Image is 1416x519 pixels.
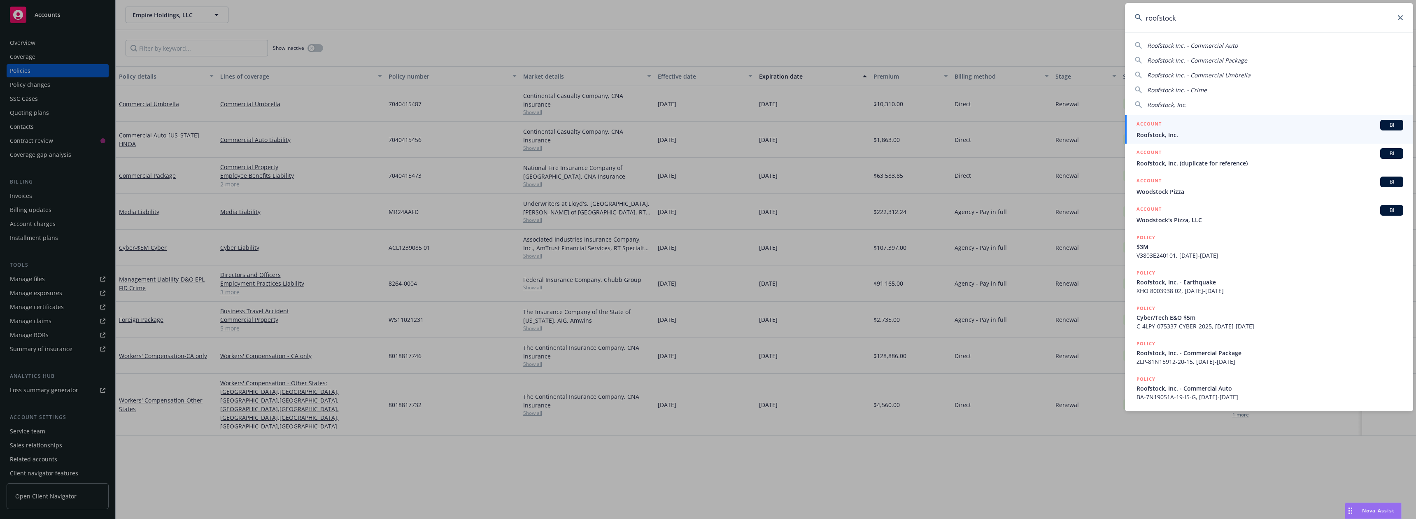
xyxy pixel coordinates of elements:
input: Search... [1125,3,1413,33]
span: Roofstock Inc. - Crime [1147,86,1207,94]
button: Nova Assist [1345,503,1402,519]
h5: ACCOUNT [1137,205,1162,215]
span: C-4LPY-075337-CYBER-2025, [DATE]-[DATE] [1137,322,1403,330]
a: POLICYRoofstock, Inc. - Commercial AutoBA-7N19051A-19-I5-G, [DATE]-[DATE] [1125,370,1413,406]
div: Drag to move [1345,503,1355,519]
span: Roofstock Inc. - Commercial Auto [1147,42,1238,49]
h5: POLICY [1137,269,1155,277]
a: POLICYCyber/Tech E&O $5mC-4LPY-075337-CYBER-2025, [DATE]-[DATE] [1125,300,1413,335]
h5: POLICY [1137,340,1155,348]
span: XHO 8003938 02, [DATE]-[DATE] [1137,286,1403,295]
h5: ACCOUNT [1137,177,1162,186]
span: ZLP-81N15912-20-15, [DATE]-[DATE] [1137,357,1403,366]
span: BA-7N19051A-19-I5-G, [DATE]-[DATE] [1137,393,1403,401]
a: POLICY$3MV3803E240101, [DATE]-[DATE] [1125,229,1413,264]
span: Roofstock, Inc. [1147,101,1187,109]
span: Roofstock, Inc. - Commercial Package [1137,349,1403,357]
a: POLICYRoofstock, Inc. - Commercial PackageZLP-81N15912-20-15, [DATE]-[DATE] [1125,335,1413,370]
span: $3M [1137,242,1403,251]
span: Cyber/Tech E&O $5m [1137,313,1403,322]
span: Woodstock Pizza [1137,187,1403,196]
span: Roofstock Inc. - Commercial Package [1147,56,1247,64]
a: ACCOUNTBIWoodstock Pizza [1125,172,1413,200]
h5: ACCOUNT [1137,120,1162,130]
span: Roofstock, Inc. [1137,130,1403,139]
span: Roofstock Inc. - Commercial Umbrella [1147,71,1251,79]
h5: ACCOUNT [1137,148,1162,158]
span: Woodstock's Pizza, LLC [1137,216,1403,224]
span: Roofstock, Inc. (duplicate for reference) [1137,159,1403,168]
span: BI [1383,150,1400,157]
a: ACCOUNTBIWoodstock's Pizza, LLC [1125,200,1413,229]
h5: POLICY [1137,304,1155,312]
span: BI [1383,121,1400,129]
a: ACCOUNTBIRoofstock, Inc. [1125,115,1413,144]
a: ACCOUNTBIRoofstock, Inc. (duplicate for reference) [1125,144,1413,172]
span: V3803E240101, [DATE]-[DATE] [1137,251,1403,260]
a: POLICYRoofstock, Inc. - EarthquakeXHO 8003938 02, [DATE]-[DATE] [1125,264,1413,300]
span: Roofstock, Inc. - Commercial Auto [1137,384,1403,393]
span: BI [1383,207,1400,214]
span: Nova Assist [1362,507,1395,514]
span: BI [1383,178,1400,186]
h5: POLICY [1137,375,1155,383]
h5: POLICY [1137,233,1155,242]
span: Roofstock, Inc. - Earthquake [1137,278,1403,286]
